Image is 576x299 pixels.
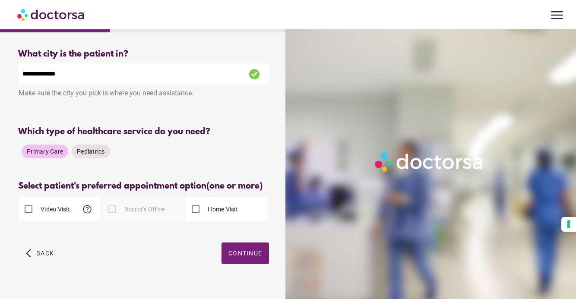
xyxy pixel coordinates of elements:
button: Your consent preferences for tracking technologies [561,217,576,232]
img: Logo-Doctorsa-trans-White-partial-flat.png [372,149,487,174]
label: Home Visit [206,205,238,214]
button: arrow_back_ios Back [22,242,57,264]
label: Doctor's Office [123,205,165,214]
div: Make sure the city you pick is where you need assistance. [18,85,269,104]
span: Primary Care [27,148,63,155]
span: help [82,204,92,214]
button: Continue [222,242,269,264]
div: What city is the patient in? [18,49,269,59]
img: Doctorsa.com [17,5,85,24]
span: Pediatrics [77,148,105,155]
div: Select patient's preferred appointment option [18,181,269,191]
span: Continue [228,250,262,257]
div: Which type of healthcare service do you need? [18,127,269,137]
span: Back [36,250,54,257]
span: menu [549,7,565,23]
span: (one or more) [206,181,263,191]
label: Video Visit [39,205,70,214]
